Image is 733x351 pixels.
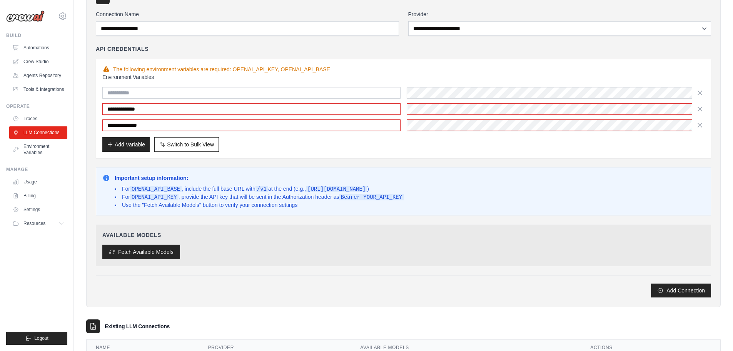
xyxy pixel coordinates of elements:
button: Add Connection [651,284,711,297]
span: Switch to Bulk View [167,141,214,148]
a: LLM Connections [9,126,67,139]
a: Usage [9,176,67,188]
label: Connection Name [96,10,399,18]
a: Traces [9,113,67,125]
button: Fetch Available Models [102,245,180,259]
a: Automations [9,42,67,54]
h4: API Credentials [96,45,149,53]
a: Agents Repository [9,69,67,82]
button: Switch to Bulk View [154,137,219,152]
div: Build [6,32,67,39]
a: Environment Variables [9,140,67,159]
h3: Existing LLM Connections [105,322,170,330]
li: For , include the full base URL with at the end (e.g., ) [115,185,404,193]
li: For , provide the API key that will be sent in the Authorization header as [115,193,404,201]
button: Resources [9,217,67,230]
a: Crew Studio [9,55,67,68]
a: Tools & Integrations [9,83,67,96]
button: Add Variable [102,137,150,152]
div: Operate [6,103,67,109]
a: Settings [9,203,67,216]
code: OPENAI_API_BASE [130,186,182,192]
code: Bearer YOUR_API_KEY [339,194,404,200]
button: Logout [6,332,67,345]
span: Logout [34,335,48,341]
label: Provider [408,10,711,18]
div: Manage [6,166,67,173]
strong: Important setup information: [115,175,188,181]
img: Logo [6,10,45,22]
h3: Environment Variables [102,73,705,81]
div: The following environment variables are required: OPENAI_API_KEY, OPENAI_API_BASE [102,65,705,73]
span: Resources [23,220,45,227]
li: Use the "Fetch Available Models" button to verify your connection settings [115,201,404,209]
code: [URL][DOMAIN_NAME] [306,186,367,192]
h4: Available Models [102,231,705,239]
code: /v1 [255,186,268,192]
code: OPENAI_API_KEY [130,194,179,200]
a: Billing [9,190,67,202]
